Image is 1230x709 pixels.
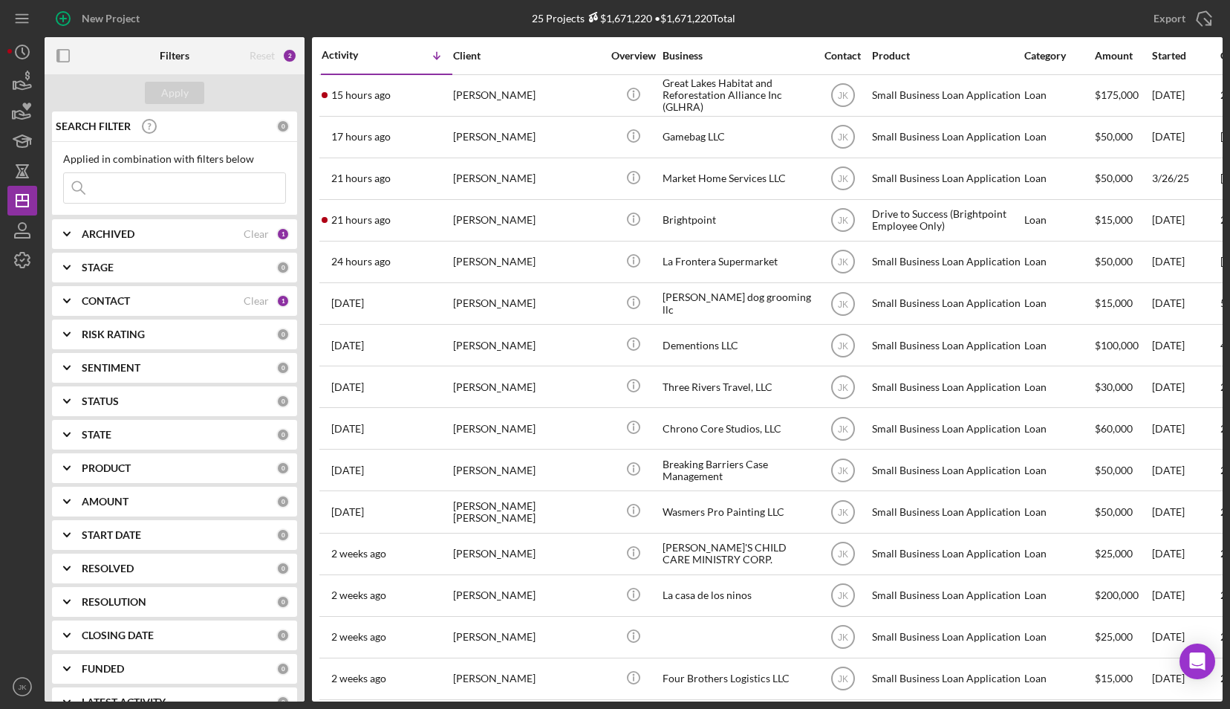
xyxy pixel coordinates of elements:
div: [PERSON_NAME] [453,450,602,490]
time: 2025-09-29 15:19 [331,214,391,226]
div: Client [453,50,602,62]
b: RESOLVED [82,563,134,574]
div: Breaking Barriers Case Management [663,450,811,490]
div: Loan [1024,326,1093,365]
button: Export [1139,4,1223,33]
div: Business [663,50,811,62]
time: 2025-09-18 17:26 [331,589,386,601]
button: New Project [45,4,154,33]
text: JK [837,591,847,601]
div: Loan [1024,284,1093,323]
span: $15,000 [1095,213,1133,226]
div: Brightpoint [663,201,811,240]
div: La casa de los ninos [663,576,811,615]
div: New Project [82,4,140,33]
div: 0 [276,629,290,642]
b: STATE [82,429,111,441]
text: JK [837,549,847,560]
div: Small Business Loan Application [872,367,1021,407]
div: [PERSON_NAME] [453,242,602,282]
text: JK [837,132,847,143]
div: La Frontera Supermarket [663,242,811,282]
text: JK [837,424,847,434]
div: 0 [276,120,290,133]
text: JK [837,382,847,392]
span: $50,000 [1095,255,1133,268]
div: [DATE] [1152,618,1219,657]
div: Reset [250,50,275,62]
div: Loan [1024,76,1093,115]
div: Clear [244,228,269,240]
time: 2025-09-19 20:42 [331,548,386,560]
div: Loan [1024,367,1093,407]
span: $15,000 [1095,672,1133,684]
div: Small Business Loan Application [872,618,1021,657]
div: [PERSON_NAME] [453,76,602,115]
div: Loan [1024,492,1093,531]
div: Export [1153,4,1185,33]
div: Open Intercom Messenger [1179,644,1215,679]
div: 0 [276,328,290,341]
time: 2025-09-25 21:52 [331,297,364,309]
div: [DATE] [1152,76,1219,115]
div: Loan [1024,409,1093,448]
div: Loan [1024,576,1093,615]
div: 1 [276,294,290,308]
div: 3/26/25 [1152,159,1219,198]
div: 0 [276,662,290,676]
b: AMOUNT [82,496,128,508]
div: Loan [1024,201,1093,240]
b: RESOLUTION [82,596,146,608]
text: JK [837,174,847,184]
div: [DATE] [1152,201,1219,240]
div: Small Business Loan Application [872,409,1021,448]
text: JK [837,508,847,518]
span: $175,000 [1095,88,1139,101]
b: RISK RATING [82,328,145,340]
span: $25,000 [1095,547,1133,560]
text: JK [837,674,847,684]
b: SEARCH FILTER [56,120,131,132]
div: 0 [276,261,290,274]
div: [DATE] [1152,534,1219,574]
text: JK [837,340,847,351]
time: 2025-09-22 17:59 [331,506,364,518]
div: [DATE] [1152,659,1219,699]
div: [DATE] [1152,492,1219,531]
div: Apply [161,82,189,104]
div: [PERSON_NAME] [453,284,602,323]
div: [DATE] [1152,409,1219,448]
div: Loan [1024,534,1093,574]
span: $200,000 [1095,589,1139,601]
span: $50,000 [1095,505,1133,518]
div: [PERSON_NAME] [PERSON_NAME] [453,492,602,531]
div: [PERSON_NAME] [453,326,602,365]
b: PRODUCT [82,462,131,474]
div: Small Business Loan Application [872,326,1021,365]
b: START DATE [82,529,141,541]
div: Dementions LLC [663,326,811,365]
div: Loan [1024,450,1093,490]
time: 2025-09-23 15:57 [331,464,364,476]
time: 2025-09-29 12:43 [331,256,391,268]
div: $50,000 [1095,159,1151,198]
text: JK [837,465,847,476]
div: Small Business Loan Application [872,534,1021,574]
div: Small Business Loan Application [872,76,1021,115]
div: [PERSON_NAME] [453,159,602,198]
div: Small Business Loan Application [872,284,1021,323]
div: Loan [1024,659,1093,699]
div: Contact [815,50,871,62]
b: CONTACT [82,295,130,307]
text: JK [837,299,847,309]
div: [DATE] [1152,450,1219,490]
div: Chrono Core Studios, LLC [663,409,811,448]
div: Overview [605,50,661,62]
div: Drive to Success (Brightpoint Employee Only) [872,201,1021,240]
div: Loan [1024,618,1093,657]
div: [PERSON_NAME] [453,534,602,574]
span: $50,000 [1095,464,1133,476]
div: Category [1024,50,1093,62]
button: JK [7,672,37,702]
div: Amount [1095,50,1151,62]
